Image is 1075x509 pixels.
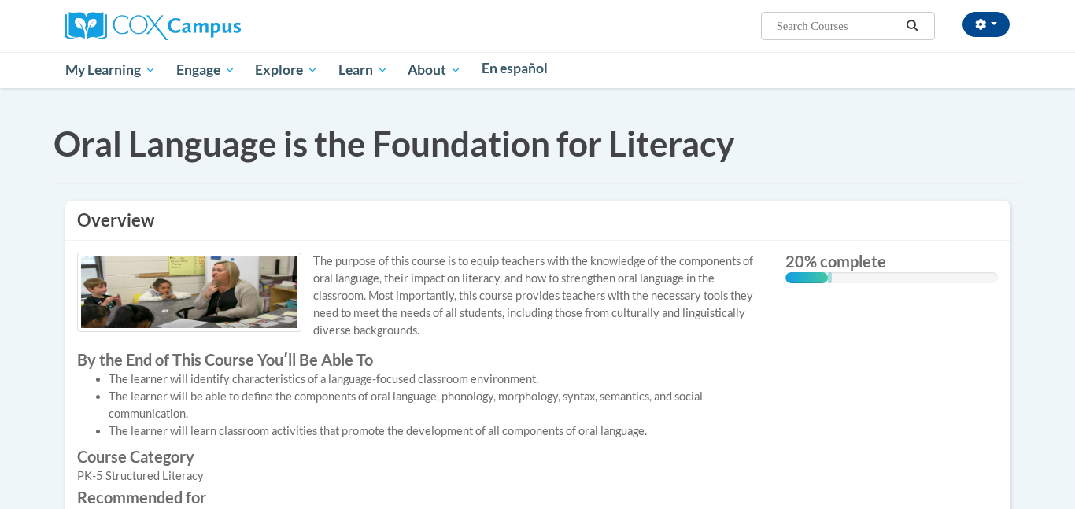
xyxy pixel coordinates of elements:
span: About [408,61,461,79]
span: My Learning [65,61,156,79]
img: Cox Campus [65,12,241,40]
div: 0.001% [828,272,832,283]
label: Recommended for [77,489,762,506]
li: The learner will be able to define the components of oral language, phonology, morphology, syntax... [109,388,762,422]
div: 20% complete [785,272,828,283]
label: Course Category [77,448,762,465]
div: PK-5 Structured Literacy [77,467,762,485]
h3: Overview [77,208,998,233]
span: Engage [176,61,235,79]
input: Search Courses [775,17,901,35]
span: Explore [255,61,318,79]
div: Main menu [42,52,1033,88]
button: Search [901,17,925,35]
a: En español [471,52,558,85]
i:  [906,20,920,32]
img: Course logo image [77,253,301,332]
label: By the End of This Course Youʹll Be Able To [77,351,762,368]
a: Cox Campus [65,18,241,31]
li: The learner will learn classroom activities that promote the development of all components of ora... [109,422,762,440]
a: About [398,52,472,88]
a: My Learning [55,52,166,88]
span: Learn [338,61,388,79]
a: Learn [328,52,398,88]
a: Explore [245,52,328,88]
span: Oral Language is the Foundation for Literacy [54,123,734,164]
label: 20% complete [785,253,998,270]
li: The learner will identify characteristics of a language-focused classroom environment. [109,371,762,388]
span: En español [482,60,548,76]
button: Account Settings [962,12,1010,37]
p: The purpose of this course is to equip teachers with the knowledge of the components of oral lang... [77,253,762,339]
a: Engage [166,52,246,88]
